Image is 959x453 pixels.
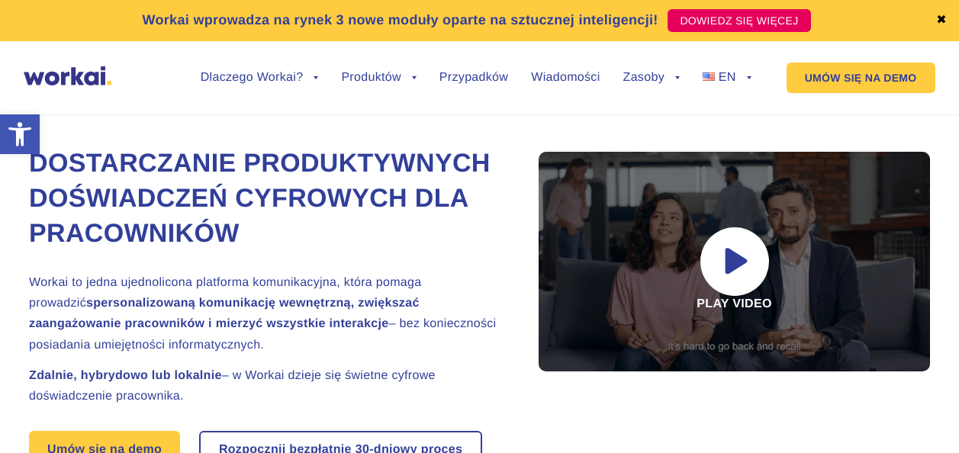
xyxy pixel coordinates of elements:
[341,72,416,84] a: Produktów
[539,152,930,371] div: Play video
[29,297,420,330] strong: spersonalizowaną komunikację wewnętrzną, zwiększać zaangażowanie pracowników i mierzyć wszystkie ...
[29,369,222,382] strong: Zdalnie, hybrydowo lub lokalnie
[29,272,502,355] h2: Workai to jedna ujednolicona platforma komunikacyjna, która pomaga prowadzić – bez konieczności p...
[439,72,508,84] a: Przypadków
[531,72,600,84] a: Wiadomości
[668,9,810,32] a: DOWIEDZ SIĘ WIĘCEJ
[201,72,319,84] a: Dlaczego Workai?
[623,72,680,84] a: Zasoby
[142,10,658,31] p: Workai wprowadza na rynek 3 nowe moduły oparte na sztucznej inteligencji!
[29,365,502,406] h2: – w Workai dzieje się świetne cyfrowe doświadczenie pracownika.
[936,14,947,27] a: ✖
[787,63,935,93] a: UMÓW SIĘ NA DEMO
[29,146,502,252] h1: Dostarczanie produktywnych doświadczeń cyfrowych dla pracowników
[719,71,736,84] span: EN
